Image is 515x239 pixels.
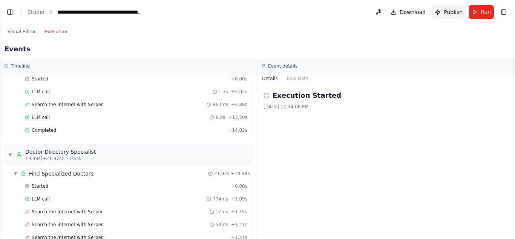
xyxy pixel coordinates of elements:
span: Download [400,8,426,16]
nav: breadcrumb [28,8,142,16]
span: 9.8s [216,114,225,120]
button: Show left sidebar [5,7,15,17]
span: Search the internet with Serper [32,102,103,108]
span: Completed [32,127,56,133]
span: + 14.02s [228,127,247,133]
span: + 0.00s [231,183,247,189]
span: 863ms [213,102,228,108]
span: 774ms [213,196,228,202]
span: 54ms [216,222,228,228]
span: + 19.48s [231,171,250,177]
span: 1.7s [219,89,228,95]
span: + 1.21s [231,222,247,228]
button: Execution [40,27,72,36]
a: Studio [28,9,44,15]
span: LLM call [32,196,50,202]
span: + 1.15s [231,209,247,215]
span: 21.97s [214,171,230,177]
div: [DATE] 12:34:08 PM [264,104,509,110]
button: Show right sidebar [498,7,509,17]
span: ▼ [8,152,12,158]
span: + 0.00s [231,76,247,82]
span: Search the internet with Serper [32,209,103,215]
div: Find Specialized Doctors [29,170,93,177]
button: Visual Editor [3,27,40,36]
span: Started [32,76,48,82]
h2: Execution Started [273,90,341,101]
h3: Timeline [11,63,30,69]
span: Publish [444,8,463,16]
div: Doctor Directory Specialist [25,148,96,156]
span: ▼ [13,171,18,177]
span: LLM call [32,114,50,120]
button: Download [388,5,429,19]
span: + 2.02s [231,89,247,95]
button: Details [257,73,282,84]
span: LLM call [32,89,50,95]
h2: Events [5,44,30,54]
span: Search the internet with Serper [32,222,103,228]
button: Raw Data [282,73,313,84]
span: Started [32,183,48,189]
span: • 1 task [66,156,81,162]
span: + 2.88s [231,102,247,108]
span: 17ms [216,209,228,215]
span: + 1.09s [231,196,247,202]
h3: Event details [268,63,297,69]
span: + 13.70s [228,114,247,120]
span: Run [481,8,491,16]
span: 19.48s (+21.97s) [25,156,63,162]
button: Publish [432,5,466,19]
button: Run [469,5,494,19]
